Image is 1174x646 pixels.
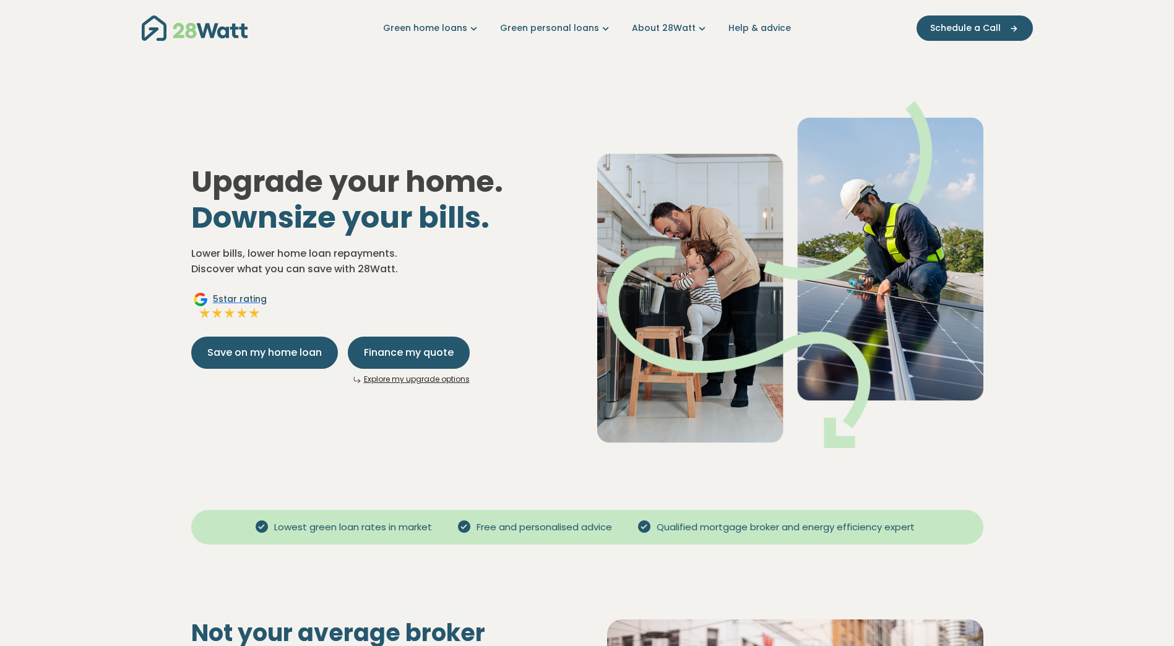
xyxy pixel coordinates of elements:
img: Full star [199,307,211,319]
img: Full star [223,307,236,319]
a: Explore my upgrade options [364,374,470,384]
span: Schedule a Call [930,22,1001,35]
a: Google5star ratingFull starFull starFull starFull starFull star [191,292,269,322]
img: Google [193,292,208,307]
button: Save on my home loan [191,337,338,369]
span: Free and personalised advice [472,520,617,535]
img: Full star [236,307,248,319]
a: Green personal loans [500,22,612,35]
span: 5 star rating [213,293,267,306]
a: Help & advice [728,22,791,35]
span: Downsize your bills. [191,197,490,238]
span: Qualified mortgage broker and energy efficiency expert [652,520,920,535]
img: Full star [211,307,223,319]
span: Finance my quote [364,345,454,360]
button: Finance my quote [348,337,470,369]
img: Full star [248,307,261,319]
p: Lower bills, lower home loan repayments. Discover what you can save with 28Watt. [191,246,577,277]
span: Save on my home loan [207,345,322,360]
img: 28Watt [142,15,248,41]
nav: Main navigation [142,12,1033,44]
a: About 28Watt [632,22,709,35]
h1: Upgrade your home. [191,164,577,235]
img: Dad helping toddler [597,101,983,448]
span: Lowest green loan rates in market [269,520,437,535]
a: Green home loans [383,22,480,35]
button: Schedule a Call [917,15,1033,41]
